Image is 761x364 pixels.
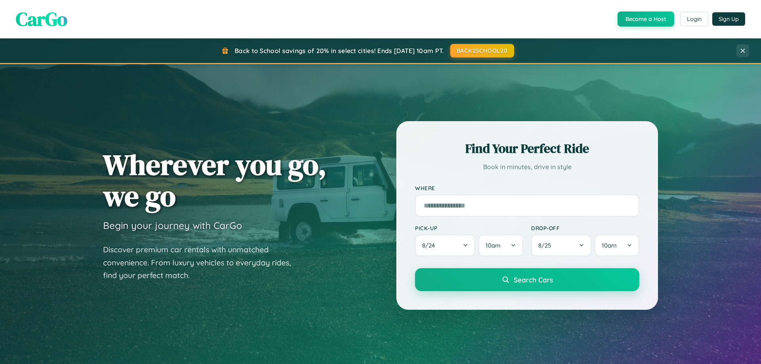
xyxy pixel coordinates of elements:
p: Discover premium car rentals with unmatched convenience. From luxury vehicles to everyday rides, ... [103,243,301,282]
button: Search Cars [415,268,639,291]
span: 10am [602,242,617,249]
span: Search Cars [514,275,553,284]
span: 8 / 24 [422,242,439,249]
button: 8/24 [415,234,475,256]
span: CarGo [16,6,67,32]
h1: Wherever you go, we go [103,149,327,212]
button: 10am [478,234,523,256]
h3: Begin your journey with CarGo [103,219,242,231]
button: 8/25 [531,234,591,256]
button: Login [680,12,708,26]
button: Become a Host [618,11,674,27]
h2: Find Your Perfect Ride [415,140,639,157]
p: Book in minutes, drive in style [415,161,639,173]
button: BACK2SCHOOL20 [450,44,514,57]
button: Sign Up [712,12,745,26]
span: 8 / 25 [538,242,555,249]
span: 10am [486,242,501,249]
label: Where [415,185,639,191]
button: 10am [595,234,639,256]
label: Drop-off [531,225,639,231]
label: Pick-up [415,225,523,231]
span: Back to School savings of 20% in select cities! Ends [DATE] 10am PT. [235,47,444,55]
